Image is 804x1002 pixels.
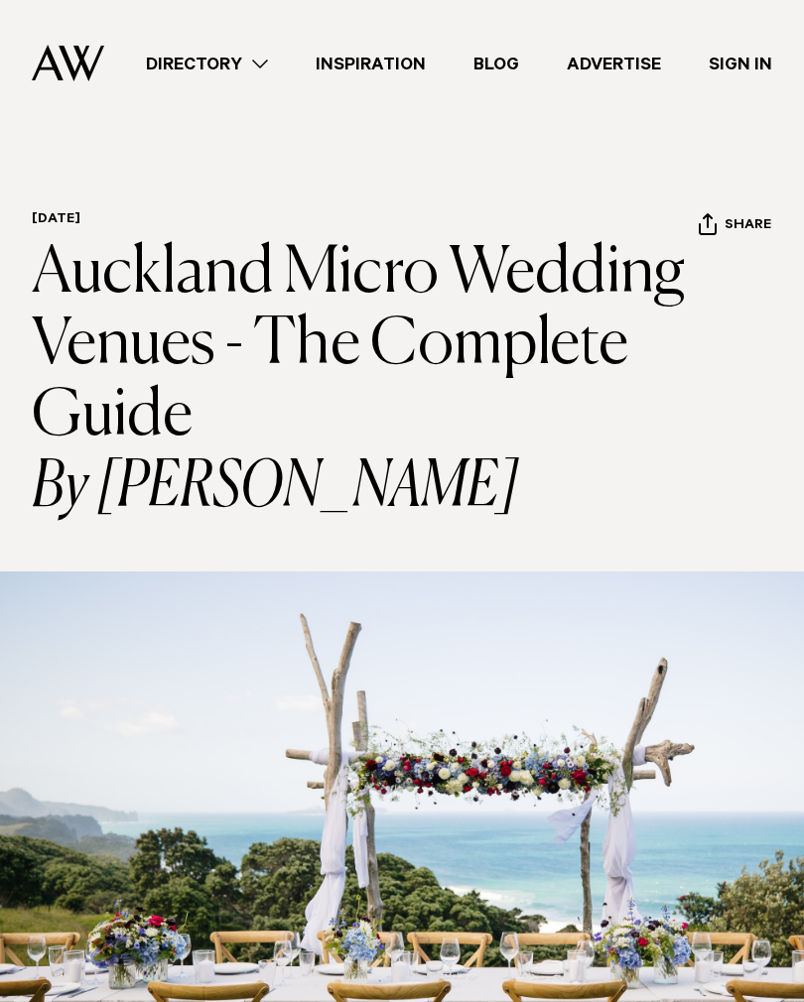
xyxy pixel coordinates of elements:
[32,211,698,230] h6: [DATE]
[122,51,292,77] a: Directory
[32,238,698,524] h1: Auckland Micro Wedding Venues - The Complete Guide
[32,452,698,524] i: By [PERSON_NAME]
[725,217,771,236] span: Share
[32,45,104,81] img: Auckland Weddings Logo
[543,51,685,77] a: Advertise
[685,51,796,77] a: Sign In
[698,212,772,242] button: Share
[450,51,543,77] a: Blog
[292,51,450,77] a: Inspiration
